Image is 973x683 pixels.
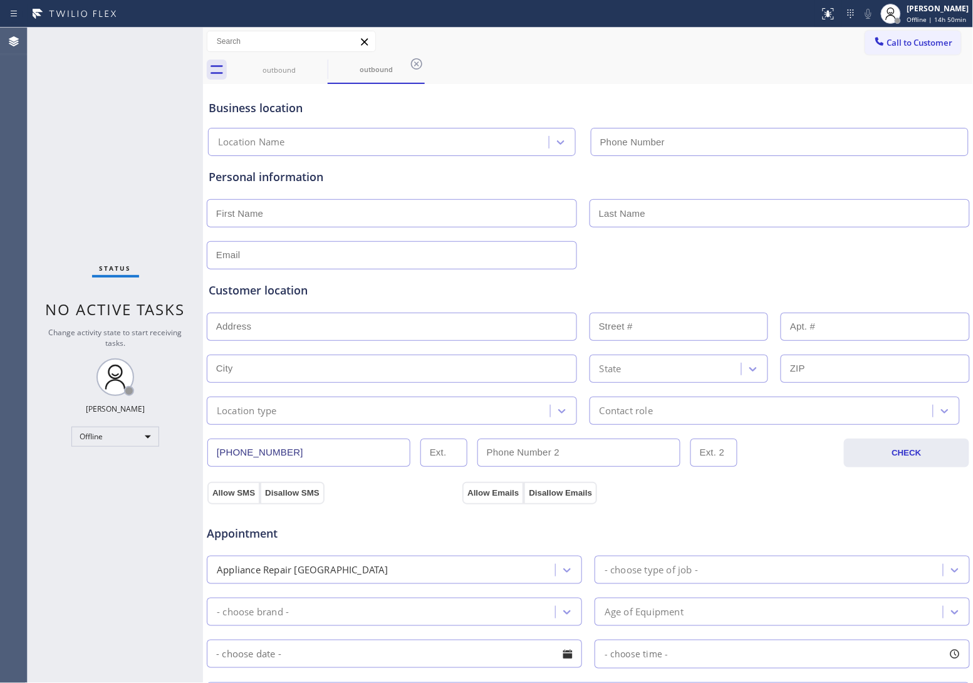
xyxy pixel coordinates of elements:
button: Call to Customer [865,31,961,55]
div: Age of Equipment [605,605,684,619]
button: Allow SMS [207,482,260,504]
span: Appointment [207,525,459,542]
input: Apt. # [781,313,969,341]
div: - choose brand - [217,605,289,619]
button: Disallow Emails [524,482,597,504]
button: Disallow SMS [260,482,325,504]
div: outbound [232,65,326,75]
button: Mute [860,5,877,23]
input: Email [207,241,577,269]
input: Ext. [420,439,467,467]
span: Call to Customer [887,37,953,48]
span: Offline | 14h 50min [907,15,967,24]
div: State [600,362,622,376]
button: CHECK [844,439,969,467]
span: Status [100,264,132,273]
span: Change activity state to start receiving tasks. [49,327,182,348]
div: Personal information [209,169,968,185]
div: [PERSON_NAME] [86,404,145,414]
button: Allow Emails [462,482,524,504]
div: outbound [329,65,424,74]
input: Last Name [590,199,970,227]
div: Offline [71,427,159,447]
div: Business location [209,100,968,117]
div: Appliance Repair [GEOGRAPHIC_DATA] [217,563,388,577]
input: Phone Number 2 [477,439,680,467]
input: ZIP [781,355,969,383]
input: - choose date - [207,640,582,668]
input: Phone Number [207,439,410,467]
span: No active tasks [46,299,185,320]
div: [PERSON_NAME] [907,3,969,14]
input: Address [207,313,577,341]
div: Location type [217,404,277,418]
div: Contact role [600,404,653,418]
span: - choose time - [605,648,669,660]
input: Street # [590,313,768,341]
input: City [207,355,577,383]
div: - choose type of job - [605,563,698,577]
input: Ext. 2 [690,439,737,467]
input: Phone Number [591,128,969,156]
div: Location Name [218,135,285,150]
input: First Name [207,199,577,227]
div: Customer location [209,282,968,299]
input: Search [207,31,375,51]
